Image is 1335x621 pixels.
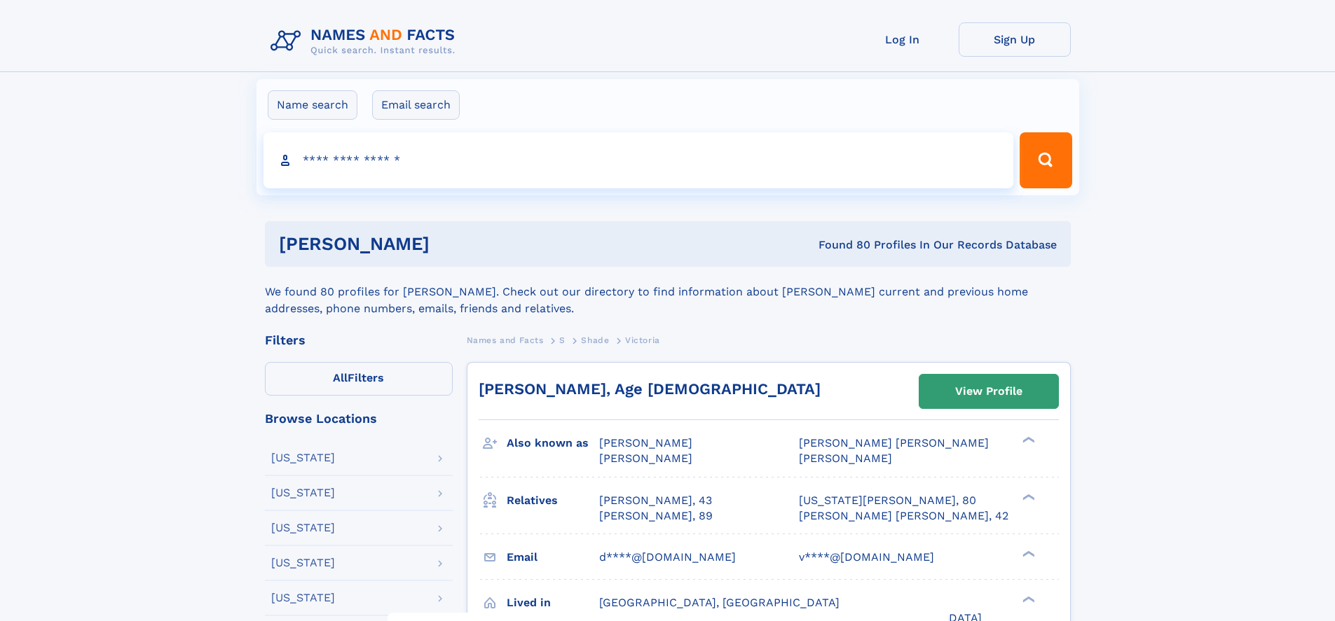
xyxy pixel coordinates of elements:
div: ❯ [1019,435,1036,445]
h1: [PERSON_NAME] [279,235,624,253]
div: Found 80 Profiles In Our Records Database [624,237,1057,253]
div: [US_STATE] [271,557,335,568]
div: View Profile [955,375,1022,407]
a: Names and Facts [467,331,544,349]
a: Sign Up [959,22,1071,57]
span: [PERSON_NAME] [799,452,892,465]
a: [PERSON_NAME], Age [DEMOGRAPHIC_DATA] [479,380,821,398]
div: ❯ [1019,594,1036,603]
label: Email search [372,90,460,120]
span: [PERSON_NAME] [599,452,692,465]
label: Name search [268,90,357,120]
h3: Also known as [507,431,599,455]
div: [US_STATE] [271,452,335,463]
a: View Profile [919,375,1058,408]
span: All [333,371,348,384]
a: [PERSON_NAME] [PERSON_NAME], 42 [799,508,1008,524]
span: Shade [581,335,609,345]
div: Filters [265,334,453,347]
input: search input [263,132,1014,188]
label: Filters [265,362,453,396]
div: ❯ [1019,492,1036,501]
a: S [559,331,566,349]
a: [PERSON_NAME], 89 [599,508,713,524]
img: Logo Names and Facts [265,22,467,60]
h3: Relatives [507,489,599,512]
div: Browse Locations [265,412,453,425]
h3: Lived in [507,591,599,615]
span: [PERSON_NAME] [599,436,692,449]
h3: Email [507,545,599,569]
div: [US_STATE] [271,592,335,603]
span: S [559,335,566,345]
button: Search Button [1020,132,1072,188]
div: [US_STATE] [271,487,335,498]
span: [GEOGRAPHIC_DATA], [GEOGRAPHIC_DATA] [599,596,840,609]
a: [US_STATE][PERSON_NAME], 80 [799,493,976,508]
a: [PERSON_NAME], 43 [599,493,712,508]
div: [US_STATE] [271,522,335,533]
a: Log In [847,22,959,57]
span: [PERSON_NAME] [PERSON_NAME] [799,436,989,449]
span: Victoria [625,335,660,345]
div: We found 80 profiles for [PERSON_NAME]. Check out our directory to find information about [PERSON... [265,267,1071,317]
a: Shade [581,331,609,349]
div: ❯ [1019,549,1036,558]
